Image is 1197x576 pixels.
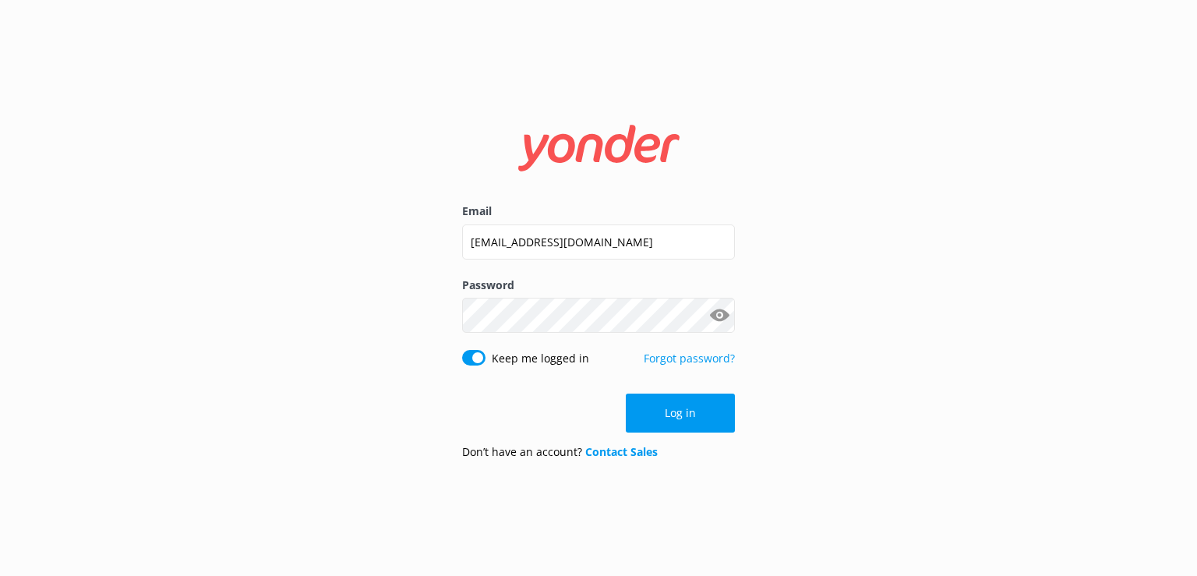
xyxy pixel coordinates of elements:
[462,224,735,260] input: user@emailaddress.com
[626,394,735,433] button: Log in
[492,350,589,367] label: Keep me logged in
[462,203,735,220] label: Email
[644,351,735,366] a: Forgot password?
[462,443,658,461] p: Don’t have an account?
[462,277,735,294] label: Password
[704,300,735,331] button: Show password
[585,444,658,459] a: Contact Sales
